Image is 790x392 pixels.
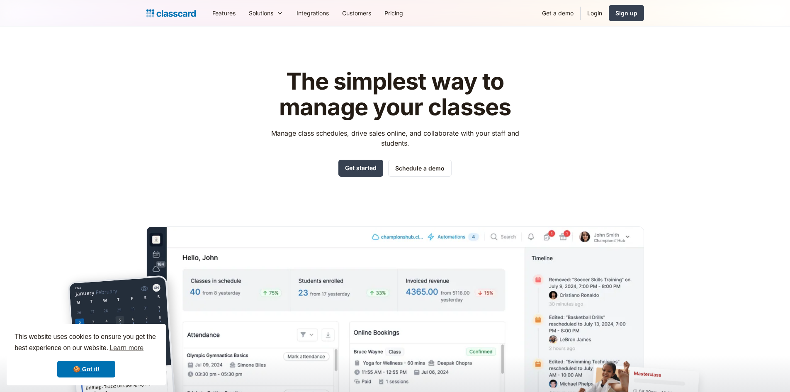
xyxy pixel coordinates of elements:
a: Sign up [609,5,644,21]
a: Get a demo [535,4,580,22]
a: Integrations [290,4,335,22]
span: This website uses cookies to ensure you get the best experience on our website. [15,332,158,354]
div: cookieconsent [7,324,166,385]
a: Login [581,4,609,22]
div: Sign up [615,9,637,17]
h1: The simplest way to manage your classes [263,69,527,120]
a: Features [206,4,242,22]
a: Customers [335,4,378,22]
a: Get started [338,160,383,177]
div: Solutions [249,9,273,17]
a: learn more about cookies [108,342,145,354]
div: Solutions [242,4,290,22]
a: Logo [146,7,196,19]
p: Manage class schedules, drive sales online, and collaborate with your staff and students. [263,128,527,148]
a: Pricing [378,4,410,22]
a: Schedule a demo [388,160,452,177]
a: dismiss cookie message [57,361,115,377]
